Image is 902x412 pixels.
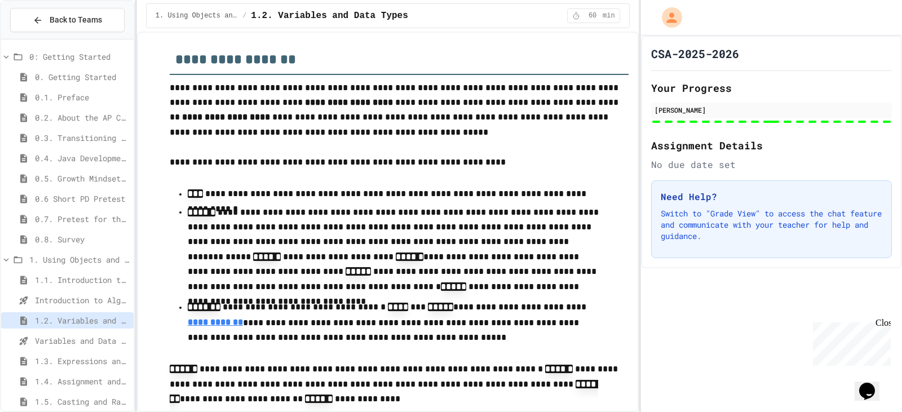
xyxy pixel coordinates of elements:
div: No due date set [651,158,892,171]
h1: CSA-2025-2026 [651,46,739,61]
span: 1.1. Introduction to Algorithms, Programming, and Compilers [35,274,129,286]
div: My Account [650,5,685,30]
span: min [603,11,615,20]
span: 1.4. Assignment and Input [35,375,129,387]
span: 1.5. Casting and Ranges of Values [35,396,129,407]
span: 0.5. Growth Mindset and Pair Programming [35,172,129,184]
span: 0.1. Preface [35,91,129,103]
span: 0.4. Java Development Environments [35,152,129,164]
span: 0.2. About the AP CSA Exam [35,112,129,123]
iframe: chat widget [808,318,891,366]
span: 0.8. Survey [35,233,129,245]
iframe: chat widget [855,367,891,401]
span: 0.3. Transitioning from AP CSP to AP CSA [35,132,129,144]
span: Introduction to Algorithms, Programming, and Compilers [35,294,129,306]
h2: Your Progress [651,80,892,96]
span: 60 [583,11,602,20]
span: 1.2. Variables and Data Types [35,314,129,326]
span: 1.2. Variables and Data Types [251,9,408,23]
span: 1.3. Expressions and Output [New] [35,355,129,367]
button: Back to Teams [10,8,125,32]
span: 0: Getting Started [29,51,129,63]
span: 0. Getting Started [35,71,129,83]
div: Chat with us now!Close [5,5,78,72]
span: 0.7. Pretest for the AP CSA Exam [35,213,129,225]
div: [PERSON_NAME] [655,105,888,115]
h3: Need Help? [661,190,882,203]
h2: Assignment Details [651,138,892,153]
span: 1. Using Objects and Methods [156,11,238,20]
span: / [242,11,246,20]
span: Back to Teams [50,14,102,26]
span: Variables and Data Types - Quiz [35,335,129,347]
span: 0.6 Short PD Pretest [35,193,129,205]
span: 1. Using Objects and Methods [29,254,129,265]
p: Switch to "Grade View" to access the chat feature and communicate with your teacher for help and ... [661,208,882,242]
